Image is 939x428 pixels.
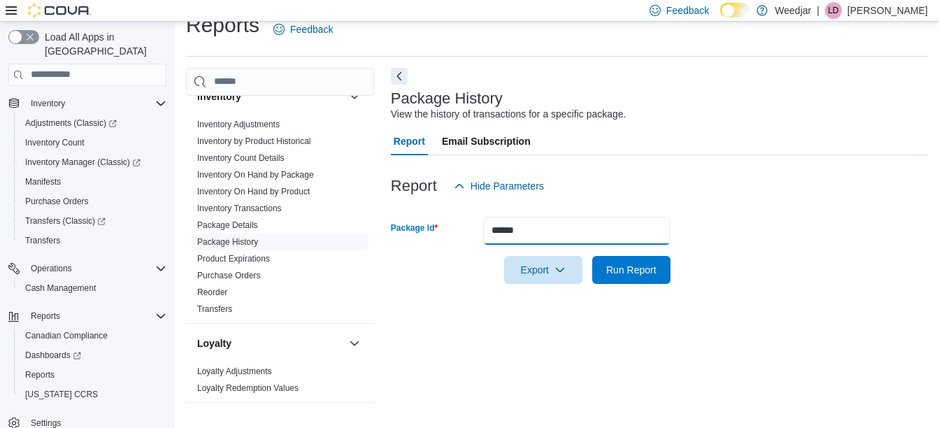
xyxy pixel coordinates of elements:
[391,90,503,107] h3: Package History
[186,363,374,402] div: Loyalty
[25,95,71,112] button: Inventory
[25,308,66,324] button: Reports
[666,3,709,17] span: Feedback
[197,170,314,180] a: Inventory On Hand by Package
[197,90,343,104] button: Inventory
[25,260,166,277] span: Operations
[31,311,60,322] span: Reports
[197,304,232,314] a: Transfers
[197,186,310,197] span: Inventory On Hand by Product
[14,152,172,172] a: Inventory Manager (Classic)
[394,127,425,155] span: Report
[20,134,166,151] span: Inventory Count
[25,137,85,148] span: Inventory Count
[28,3,91,17] img: Cova
[197,169,314,180] span: Inventory On Hand by Package
[197,287,227,298] span: Reorder
[25,157,141,168] span: Inventory Manager (Classic)
[606,263,657,277] span: Run Report
[197,304,232,315] span: Transfers
[471,179,544,193] span: Hide Parameters
[448,172,550,200] button: Hide Parameters
[775,2,811,19] p: Weedjar
[197,136,311,147] span: Inventory by Product Historical
[197,136,311,146] a: Inventory by Product Historical
[25,215,106,227] span: Transfers (Classic)
[186,11,259,39] h1: Reports
[346,335,363,352] button: Loyalty
[25,283,96,294] span: Cash Management
[20,280,166,297] span: Cash Management
[20,193,94,210] a: Purchase Orders
[720,3,750,17] input: Dark Mode
[25,117,117,129] span: Adjustments (Classic)
[14,326,172,345] button: Canadian Compliance
[20,232,166,249] span: Transfers
[25,260,78,277] button: Operations
[346,88,363,105] button: Inventory
[391,222,438,234] label: Package Id
[25,369,55,380] span: Reports
[14,133,172,152] button: Inventory Count
[197,366,272,376] a: Loyalty Adjustments
[197,203,282,214] span: Inventory Transactions
[197,204,282,213] a: Inventory Transactions
[14,345,172,365] a: Dashboards
[197,90,241,104] h3: Inventory
[20,173,166,190] span: Manifests
[197,270,261,281] span: Purchase Orders
[197,287,227,297] a: Reorder
[197,383,299,394] span: Loyalty Redemption Values
[20,366,60,383] a: Reports
[20,347,87,364] a: Dashboards
[391,178,437,194] h3: Report
[20,154,146,171] a: Inventory Manager (Classic)
[25,95,166,112] span: Inventory
[197,236,258,248] span: Package History
[31,98,65,109] span: Inventory
[20,386,103,403] a: [US_STATE] CCRS
[197,220,258,231] span: Package Details
[20,232,66,249] a: Transfers
[20,115,166,131] span: Adjustments (Classic)
[197,220,258,230] a: Package Details
[20,213,166,229] span: Transfers (Classic)
[25,176,61,187] span: Manifests
[442,127,531,155] span: Email Subscription
[20,327,113,344] a: Canadian Compliance
[14,385,172,404] button: [US_STATE] CCRS
[14,211,172,231] a: Transfers (Classic)
[592,256,671,284] button: Run Report
[817,2,819,19] p: |
[828,2,838,19] span: LD
[25,308,166,324] span: Reports
[25,235,60,246] span: Transfers
[3,306,172,326] button: Reports
[825,2,842,19] div: Lauren Daniels
[197,336,343,350] button: Loyalty
[14,192,172,211] button: Purchase Orders
[14,172,172,192] button: Manifests
[197,153,285,163] a: Inventory Count Details
[20,134,90,151] a: Inventory Count
[268,15,338,43] a: Feedback
[197,254,270,264] a: Product Expirations
[20,280,101,297] a: Cash Management
[197,271,261,280] a: Purchase Orders
[847,2,928,19] p: [PERSON_NAME]
[720,17,721,18] span: Dark Mode
[197,383,299,393] a: Loyalty Redemption Values
[25,330,108,341] span: Canadian Compliance
[391,68,408,85] button: Next
[197,119,280,130] span: Inventory Adjustments
[14,278,172,298] button: Cash Management
[197,152,285,164] span: Inventory Count Details
[3,259,172,278] button: Operations
[25,196,89,207] span: Purchase Orders
[20,193,166,210] span: Purchase Orders
[186,116,374,323] div: Inventory
[3,94,172,113] button: Inventory
[504,256,582,284] button: Export
[20,115,122,131] a: Adjustments (Classic)
[20,213,111,229] a: Transfers (Classic)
